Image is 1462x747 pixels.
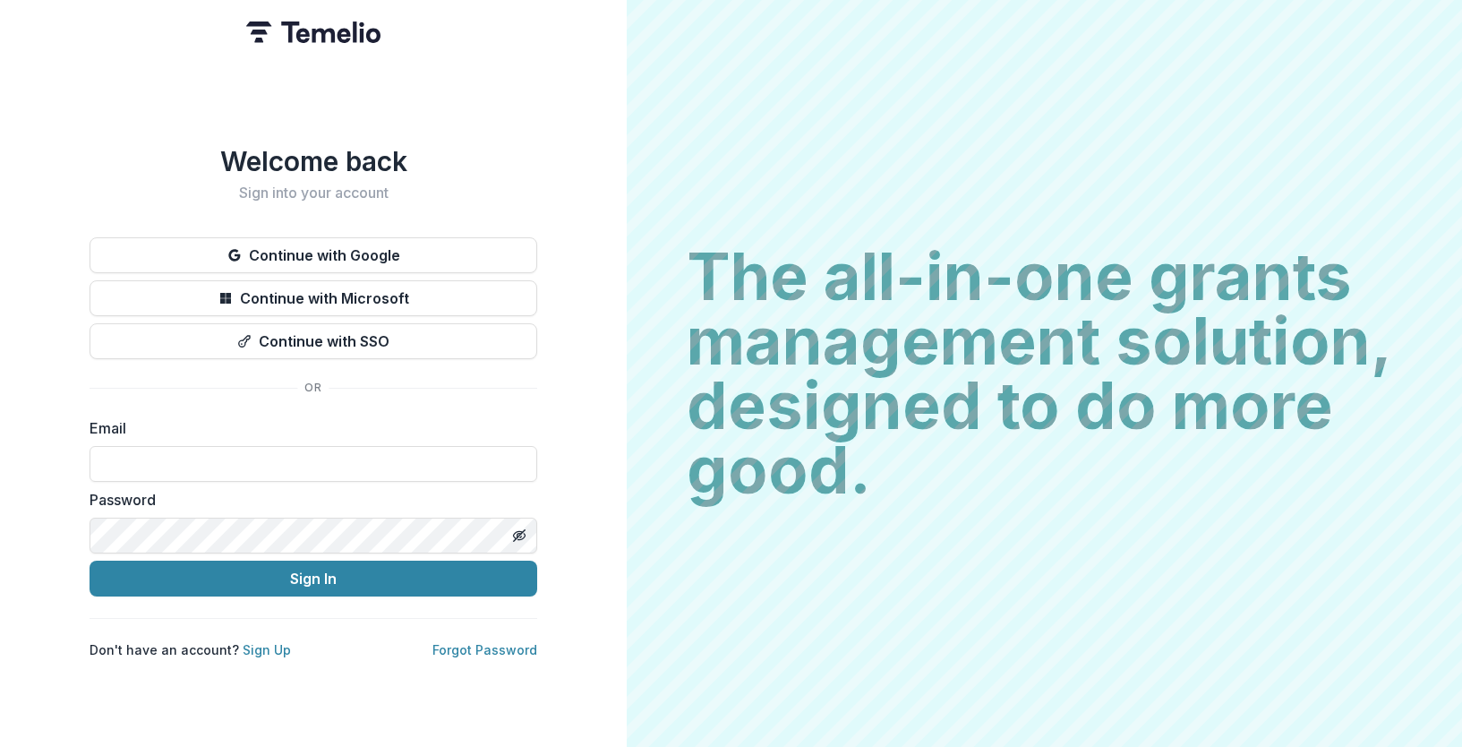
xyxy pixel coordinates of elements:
button: Continue with SSO [90,323,537,359]
a: Sign Up [243,642,291,657]
button: Sign In [90,561,537,597]
label: Email [90,417,526,439]
label: Password [90,489,526,511]
img: Temelio [246,21,380,43]
button: Toggle password visibility [505,521,534,550]
button: Continue with Google [90,237,537,273]
button: Continue with Microsoft [90,280,537,316]
h2: Sign into your account [90,185,537,202]
p: Don't have an account? [90,640,291,659]
h1: Welcome back [90,145,537,177]
a: Forgot Password [432,642,537,657]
